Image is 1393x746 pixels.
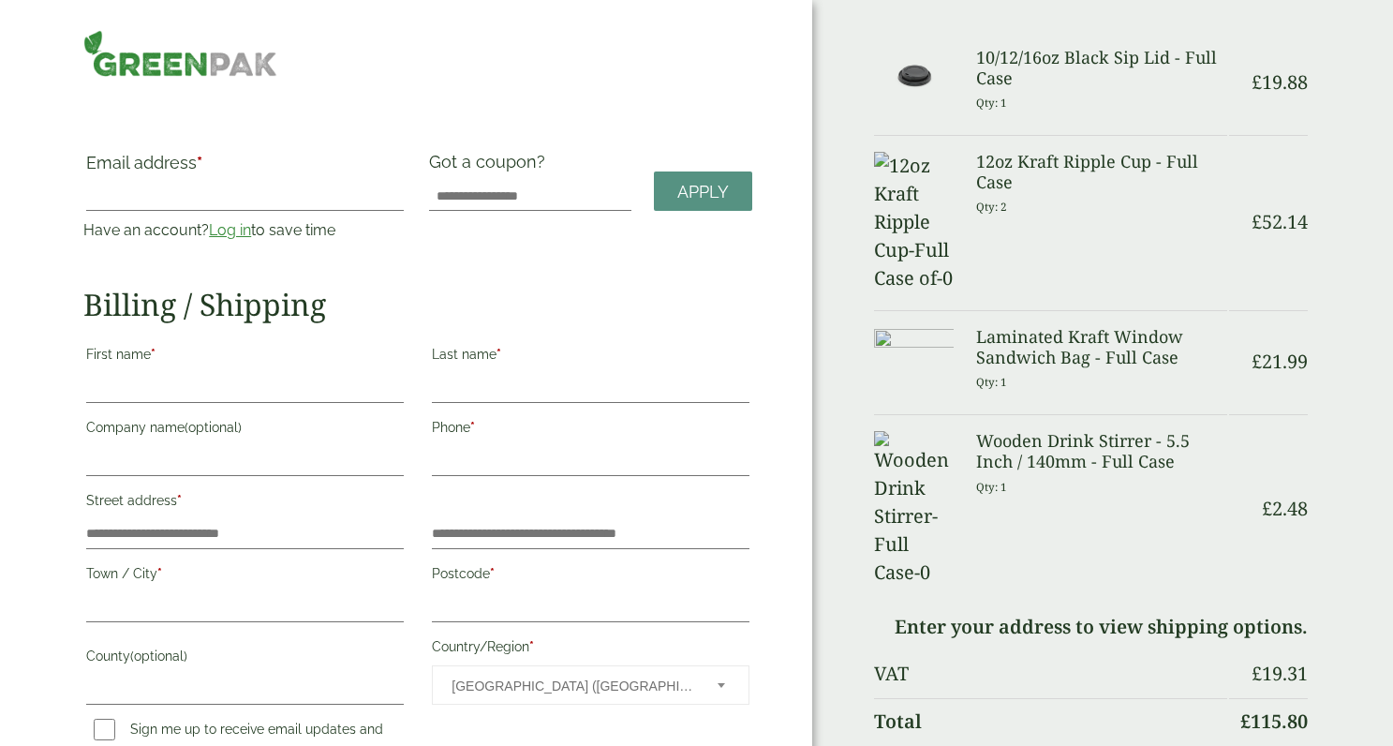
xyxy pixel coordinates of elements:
[1252,69,1308,95] bdi: 19.88
[86,155,404,181] label: Email address
[429,152,553,181] label: Got a coupon?
[976,200,1007,214] small: Qty: 2
[1252,209,1262,234] span: £
[529,639,534,654] abbr: required
[874,152,954,292] img: 12oz Kraft Ripple Cup-Full Case of-0
[432,634,749,665] label: Country/Region
[874,431,954,587] img: Wooden Drink Stirrer-Full Case-0
[86,487,404,519] label: Street address
[157,566,162,581] abbr: required
[185,420,242,435] span: (optional)
[874,698,1226,744] th: Total
[151,347,156,362] abbr: required
[452,666,692,706] span: United Kingdom (UK)
[874,651,1226,696] th: VAT
[1240,709,1308,734] bdi: 115.80
[1252,209,1308,234] bdi: 52.14
[86,341,404,373] label: First name
[496,347,501,362] abbr: required
[874,604,1307,649] td: Enter your address to view shipping options.
[1252,349,1308,374] bdi: 21.99
[1262,496,1308,521] bdi: 2.48
[976,431,1226,471] h3: Wooden Drink Stirrer - 5.5 Inch / 140mm - Full Case
[177,493,182,508] abbr: required
[1252,349,1262,374] span: £
[1262,496,1272,521] span: £
[197,153,202,172] abbr: required
[976,375,1007,389] small: Qty: 1
[677,182,729,202] span: Apply
[432,560,749,592] label: Postcode
[654,172,752,212] a: Apply
[432,341,749,373] label: Last name
[83,219,407,242] p: Have an account? to save time
[490,566,495,581] abbr: required
[1240,709,1251,734] span: £
[976,48,1226,88] h3: 10/12/16oz Black Sip Lid - Full Case
[976,480,1007,494] small: Qty: 1
[94,719,115,740] input: Sign me up to receive email updates and news(optional)
[976,96,1007,110] small: Qty: 1
[83,30,277,77] img: GreenPak Supplies
[86,414,404,446] label: Company name
[470,420,475,435] abbr: required
[432,665,749,705] span: Country/Region
[432,414,749,446] label: Phone
[976,152,1226,192] h3: 12oz Kraft Ripple Cup - Full Case
[1252,661,1262,686] span: £
[130,649,187,664] span: (optional)
[209,221,251,239] a: Log in
[86,560,404,592] label: Town / City
[1252,69,1262,95] span: £
[1252,661,1308,686] bdi: 19.31
[83,287,752,322] h2: Billing / Shipping
[976,327,1226,367] h3: Laminated Kraft Window Sandwich Bag - Full Case
[86,643,404,675] label: County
